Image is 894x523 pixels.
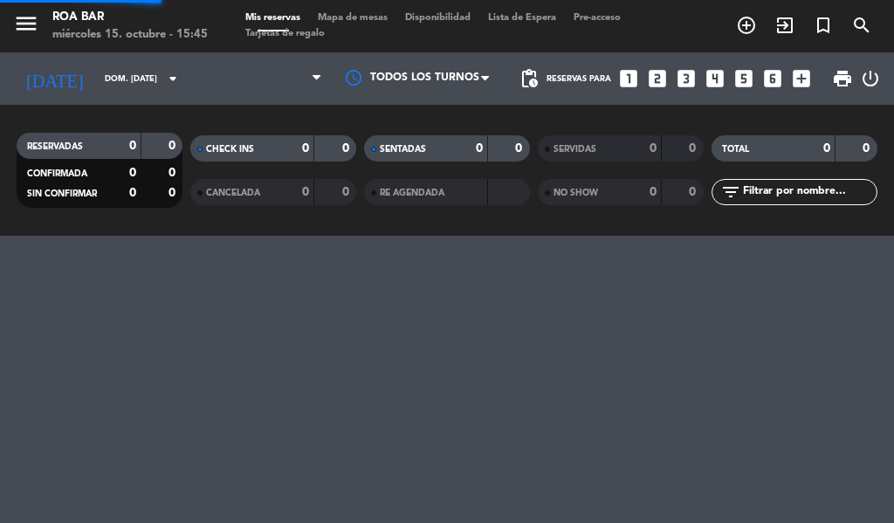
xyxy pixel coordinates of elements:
span: CHECK INS [206,145,254,154]
i: looks_two [646,67,669,90]
strong: 0 [168,140,179,152]
i: power_settings_new [860,68,881,89]
strong: 0 [689,142,699,155]
i: looks_one [617,67,640,90]
div: miércoles 15. octubre - 15:45 [52,26,208,44]
span: Lista de Espera [479,13,565,23]
span: Disponibilidad [396,13,479,23]
strong: 0 [168,187,179,199]
span: pending_actions [519,68,540,89]
span: Mapa de mesas [309,13,396,23]
span: NO SHOW [554,189,598,197]
i: looks_4 [704,67,726,90]
strong: 0 [476,142,483,155]
span: SIN CONFIRMAR [27,189,97,198]
span: Tarjetas de regalo [237,29,334,38]
strong: 0 [302,186,309,198]
strong: 0 [302,142,309,155]
strong: 0 [689,186,699,198]
span: CONFIRMADA [27,169,87,178]
i: search [851,15,872,36]
i: add_circle_outline [736,15,757,36]
i: menu [13,10,39,37]
strong: 0 [342,186,353,198]
span: SENTADAS [380,145,426,154]
strong: 0 [168,167,179,179]
i: looks_6 [761,67,784,90]
strong: 0 [650,186,657,198]
i: add_box [790,67,813,90]
i: looks_3 [675,67,698,90]
span: Mis reservas [237,13,309,23]
div: ROA BAR [52,9,208,26]
span: Reservas para [547,74,611,84]
i: looks_5 [732,67,755,90]
strong: 0 [342,142,353,155]
strong: 0 [515,142,526,155]
span: RESERVADAS [27,142,83,151]
div: LOG OUT [860,52,881,105]
span: print [832,68,853,89]
span: SERVIDAS [554,145,596,154]
strong: 0 [823,142,830,155]
input: Filtrar por nombre... [741,182,877,202]
span: Pre-acceso [565,13,629,23]
i: turned_in_not [813,15,834,36]
span: RE AGENDADA [380,189,444,197]
i: exit_to_app [774,15,795,36]
strong: 0 [129,167,136,179]
i: [DATE] [13,61,96,96]
i: arrow_drop_down [162,68,183,89]
button: menu [13,10,39,43]
i: filter_list [720,182,741,203]
strong: 0 [129,187,136,199]
strong: 0 [129,140,136,152]
strong: 0 [863,142,873,155]
span: CANCELADA [206,189,260,197]
strong: 0 [650,142,657,155]
span: TOTAL [722,145,749,154]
